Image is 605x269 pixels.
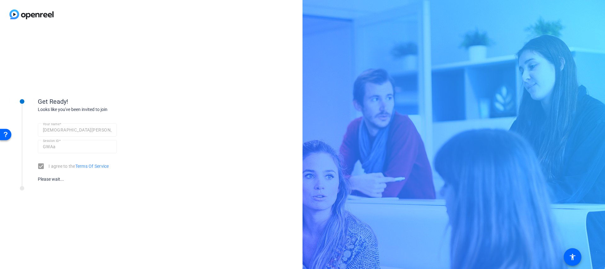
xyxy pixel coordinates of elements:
div: Looks like you've been invited to join [38,106,164,113]
mat-icon: accessibility [569,253,576,261]
div: Please wait... [38,176,117,183]
mat-label: Session ID [43,139,59,143]
mat-label: Your name [43,122,60,126]
div: Get Ready! [38,97,164,106]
